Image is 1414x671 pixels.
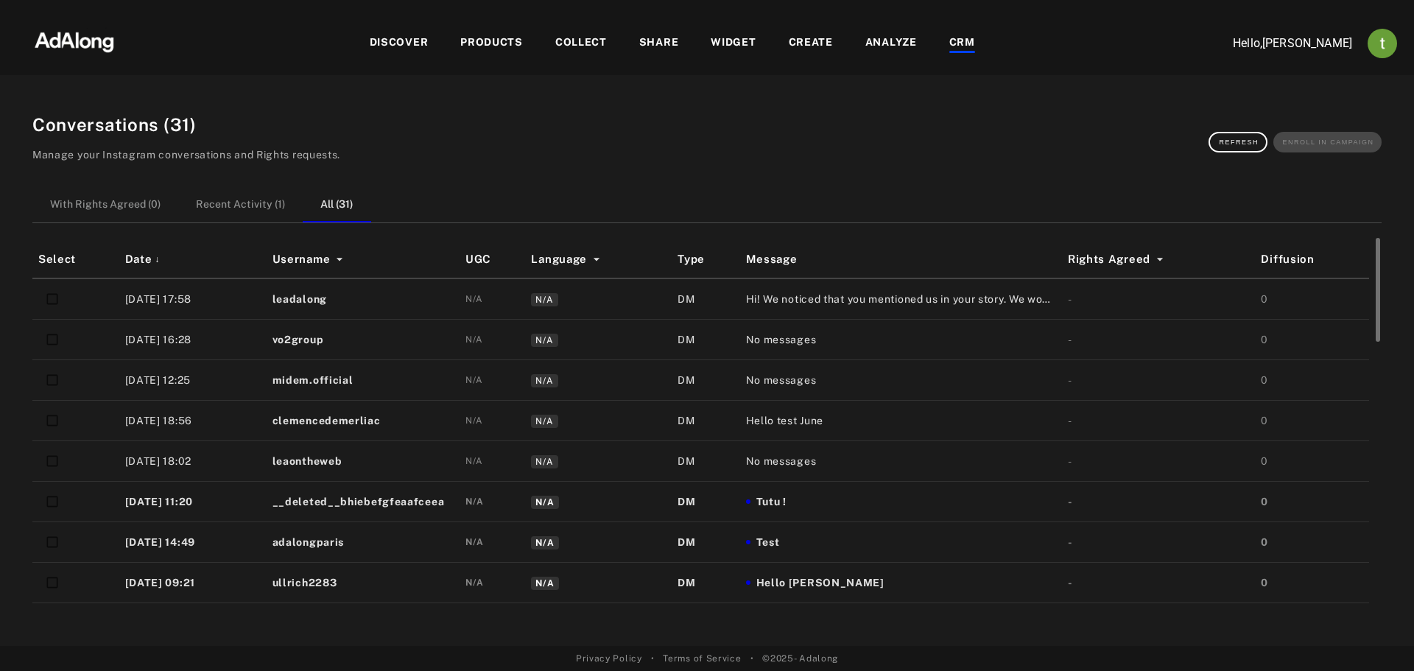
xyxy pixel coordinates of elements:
[32,148,340,163] p: Manage your Instagram conversations and Rights requests.
[531,577,558,590] span: N/A
[750,652,754,665] span: •
[672,603,739,644] td: DM
[460,35,523,52] div: PRODUCTS
[1255,241,1369,279] th: Diffusion
[746,332,817,348] span: No messages
[1209,132,1267,152] button: Refresh
[576,652,642,665] a: Privacy Policy
[1340,600,1414,671] iframe: Chat Widget
[1068,575,1250,591] div: -
[531,536,558,549] span: N/A
[531,251,666,268] div: Language
[531,334,557,347] span: N/A
[272,536,344,548] strong: adalongparis
[756,535,780,550] span: Test
[756,494,787,510] span: Tutu !
[1261,455,1268,467] span: 0
[746,454,817,469] span: No messages
[119,360,267,401] td: [DATE] 12:25
[1068,292,1250,307] div: -
[756,575,884,591] span: Hello [PERSON_NAME]
[672,563,739,603] td: DM
[155,253,160,266] span: ↓
[672,360,739,401] td: DM
[740,241,1062,279] th: Message
[663,652,741,665] a: Terms of Service
[119,563,267,603] td: [DATE] 09:21
[762,652,838,665] span: © 2025 - Adalong
[1261,496,1268,507] span: 0
[1261,415,1268,426] span: 0
[531,374,557,387] span: N/A
[465,454,483,468] div: N/A
[38,251,113,268] div: Select
[1068,332,1250,348] div: -
[672,482,739,522] td: DM
[1364,25,1401,62] button: Account settings
[465,495,484,508] div: N/A
[1205,35,1352,52] p: Hello, [PERSON_NAME]
[370,35,429,52] div: DISCOVER
[119,401,267,441] td: [DATE] 18:56
[711,35,756,52] div: WIDGET
[303,188,371,222] button: All (31)
[272,251,454,268] div: Username
[1068,251,1250,268] div: Rights Agreed
[460,241,525,279] th: UGC
[672,278,739,320] td: DM
[1368,29,1397,58] img: ACg8ocJj1Mp6hOb8A41jL1uwSMxz7God0ICt0FEFk954meAQ=s96-c
[272,496,445,507] strong: __deleted__bhiebefgfeaafceea
[1068,535,1250,550] div: -
[272,577,337,589] strong: ullrich2283
[1261,577,1268,589] span: 0
[32,188,178,222] button: With Rights Agreed (0)
[865,35,917,52] div: ANALYZE
[672,241,739,279] th: Type
[1261,374,1268,386] span: 0
[672,320,739,360] td: DM
[125,251,261,268] div: Date
[465,292,483,306] div: N/A
[272,334,324,345] strong: vo2group
[531,496,558,509] span: N/A
[1068,494,1250,510] div: -
[119,441,267,482] td: [DATE] 18:02
[531,455,557,468] span: N/A
[178,188,303,222] button: Recent Activity (1)
[746,373,817,388] span: No messages
[789,35,833,52] div: CREATE
[119,522,267,563] td: [DATE] 14:49
[32,111,340,138] h2: Conversations ( 31 )
[1261,334,1268,345] span: 0
[949,35,975,52] div: CRM
[531,415,557,428] span: N/A
[272,455,342,467] strong: leaontheweb
[465,333,483,346] div: N/A
[272,415,381,426] strong: clemencedemerliac
[272,293,327,305] strong: leadalong
[272,374,353,386] strong: midem.official
[1068,413,1250,429] div: -
[119,482,267,522] td: [DATE] 11:20
[672,441,739,482] td: DM
[1068,373,1250,388] div: -
[1261,536,1268,548] span: 0
[651,652,655,665] span: •
[1068,454,1250,469] div: -
[672,401,739,441] td: DM
[465,373,483,387] div: N/A
[639,35,679,52] div: SHARE
[465,414,483,427] div: N/A
[465,576,484,589] div: N/A
[1219,138,1259,146] span: Refresh
[1261,293,1268,305] span: 0
[555,35,607,52] div: COLLECT
[119,603,267,644] td: [DATE] 14:42
[746,413,824,429] span: Hello test June
[672,522,739,563] td: DM
[746,292,1056,307] span: Hi! We noticed that you mentioned us in your story. We would love to share it on our page, but we...
[465,535,484,549] div: N/A
[531,293,557,306] span: N/A
[119,320,267,360] td: [DATE] 16:28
